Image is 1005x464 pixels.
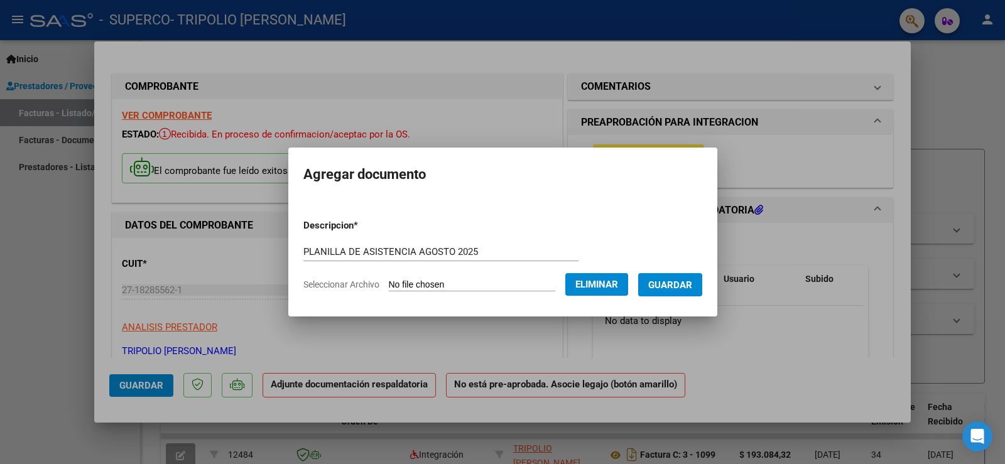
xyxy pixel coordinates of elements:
[303,219,423,233] p: Descripcion
[575,279,618,290] span: Eliminar
[638,273,702,296] button: Guardar
[565,273,628,296] button: Eliminar
[303,163,702,186] h2: Agregar documento
[303,279,379,289] span: Seleccionar Archivo
[962,421,992,451] div: Open Intercom Messenger
[648,279,692,291] span: Guardar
